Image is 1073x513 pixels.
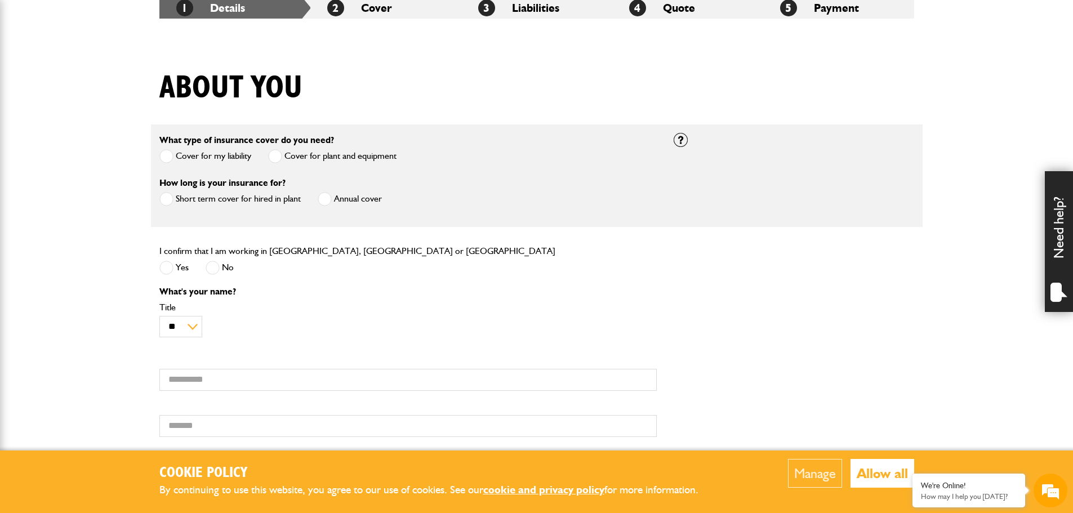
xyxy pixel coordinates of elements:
[268,149,397,163] label: Cover for plant and equipment
[159,465,717,482] h2: Cookie Policy
[159,179,286,188] label: How long is your insurance for?
[159,69,302,107] h1: About you
[483,483,604,496] a: cookie and privacy policy
[159,303,657,312] label: Title
[159,247,555,256] label: I confirm that I am working in [GEOGRAPHIC_DATA], [GEOGRAPHIC_DATA] or [GEOGRAPHIC_DATA]
[159,192,301,206] label: Short term cover for hired in plant
[1045,171,1073,312] div: Need help?
[921,481,1017,490] div: We're Online!
[159,481,717,499] p: By continuing to use this website, you agree to our use of cookies. See our for more information.
[206,261,234,275] label: No
[788,459,842,488] button: Manage
[159,261,189,275] label: Yes
[159,287,657,296] p: What's your name?
[921,492,1017,501] p: How may I help you today?
[159,136,334,145] label: What type of insurance cover do you need?
[159,149,251,163] label: Cover for my liability
[318,192,382,206] label: Annual cover
[851,459,914,488] button: Allow all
